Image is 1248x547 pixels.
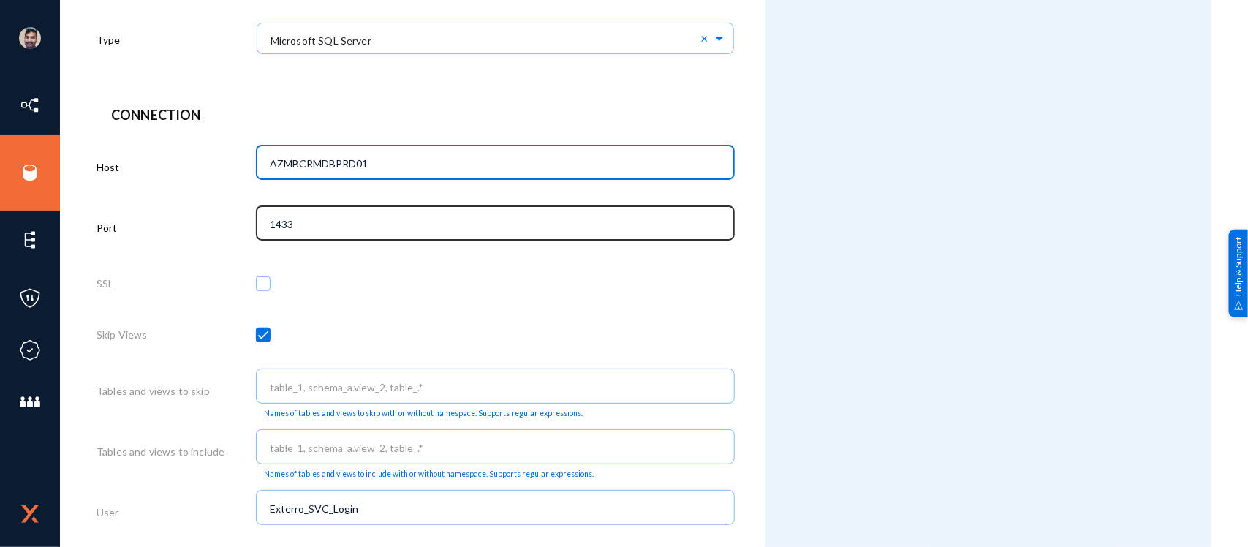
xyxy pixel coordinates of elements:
label: Port [97,220,118,235]
label: Type [97,32,121,48]
input: table_1, schema_a.view_2, table_.* [270,442,727,455]
span: Clear all [700,31,713,45]
div: Help & Support [1229,230,1248,317]
label: Tables and views to skip [97,383,210,399]
label: Skip Views [97,327,148,342]
mat-hint: Names of tables and views to include with or without namespace. Supports regular expressions. [264,469,594,479]
img: icon-sources.svg [19,162,41,184]
img: ACg8ocK1ZkZ6gbMmCU1AeqPIsBvrTWeY1xNXvgxNjkUXxjcqAiPEIvU=s96-c [19,27,41,49]
header: Connection [111,105,720,125]
input: table_1, schema_a.view_2, table_.* [270,381,727,394]
img: icon-policies.svg [19,287,41,309]
img: icon-compliance.svg [19,339,41,361]
mat-hint: Names of tables and views to skip with or without namespace. Supports regular expressions. [264,409,583,418]
img: icon-inventory.svg [19,94,41,116]
label: User [97,505,119,520]
img: icon-members.svg [19,391,41,413]
label: Tables and views to include [97,444,224,459]
img: icon-elements.svg [19,229,41,251]
label: Host [97,159,120,175]
label: SSL [97,276,113,291]
img: help_support.svg [1234,301,1244,310]
input: 1433 [270,218,727,231]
